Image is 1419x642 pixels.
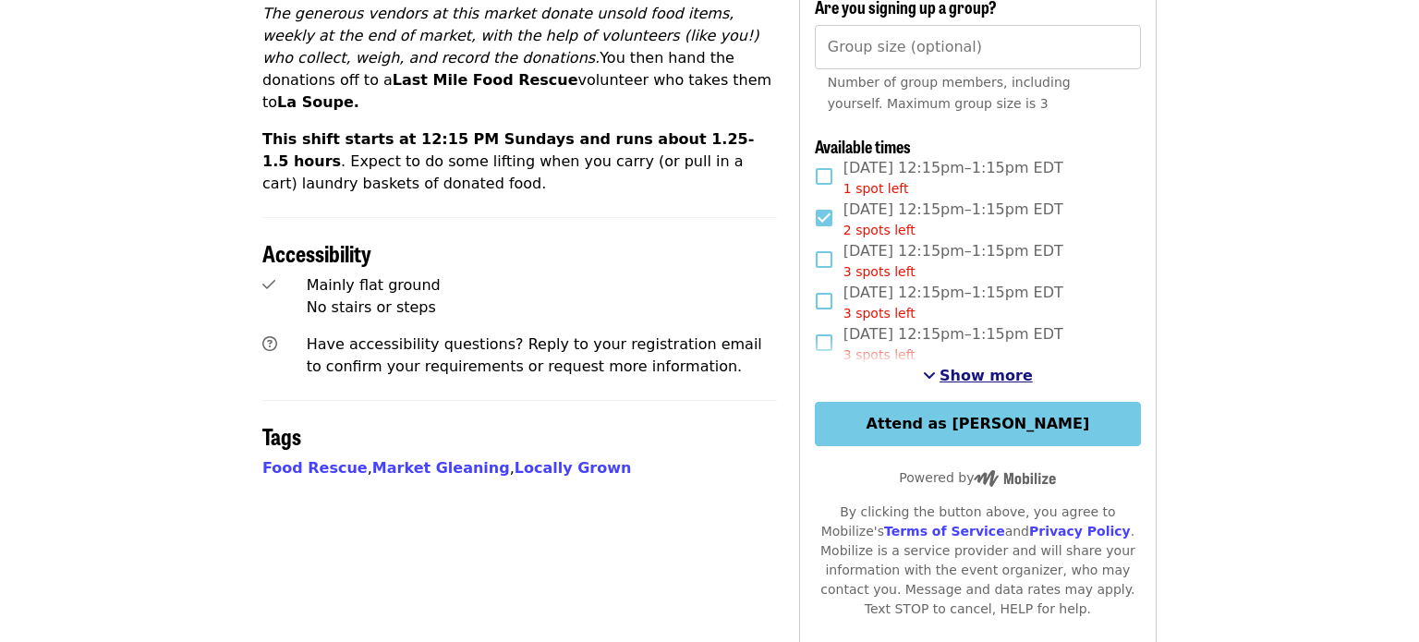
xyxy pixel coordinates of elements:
span: [DATE] 12:15pm–1:15pm EDT [843,323,1063,365]
span: 1 spot left [843,181,909,196]
span: Have accessibility questions? Reply to your registration email to confirm your requirements or re... [307,335,762,375]
img: Powered by Mobilize [974,470,1056,487]
span: [DATE] 12:15pm–1:15pm EDT [843,199,1063,240]
i: question-circle icon [262,335,277,353]
p: You then hand the donations off to a volunteer who takes them to [262,3,777,114]
input: [object Object] [815,25,1141,69]
span: , [372,459,515,477]
span: [DATE] 12:15pm–1:15pm EDT [843,282,1063,323]
a: Terms of Service [884,524,1005,539]
button: Attend as [PERSON_NAME] [815,402,1141,446]
span: [DATE] 12:15pm–1:15pm EDT [843,157,1063,199]
span: 2 spots left [843,223,916,237]
div: No stairs or steps [307,297,777,319]
span: 3 spots left [843,306,916,321]
a: Privacy Policy [1029,524,1131,539]
a: Food Rescue [262,459,368,477]
span: Number of group members, including yourself. Maximum group size is 3 [828,75,1071,111]
em: The generous vendors at this market donate unsold food items, weekly at the end of market, with t... [262,5,759,67]
a: Market Gleaning [372,459,510,477]
span: Tags [262,419,301,452]
span: [DATE] 12:15pm–1:15pm EDT [843,240,1063,282]
span: 3 spots left [843,264,916,279]
span: Powered by [899,470,1056,485]
span: 3 spots left [843,347,916,362]
strong: Last Mile Food Rescue [393,71,578,89]
i: check icon [262,276,275,294]
span: Accessibility [262,236,371,269]
button: See more timeslots [923,365,1033,387]
span: Show more [940,367,1033,384]
span: Available times [815,134,911,158]
a: Locally Grown [515,459,632,477]
strong: This shift starts at 12:15 PM Sundays and runs about 1.25-1.5 hours [262,130,754,170]
div: By clicking the button above, you agree to Mobilize's and . Mobilize is a service provider and wi... [815,503,1141,619]
div: Mainly flat ground [307,274,777,297]
strong: La Soupe. [277,93,359,111]
p: . Expect to do some lifting when you carry (or pull in a cart) laundry baskets of donated food. [262,128,777,195]
span: , [262,459,372,477]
